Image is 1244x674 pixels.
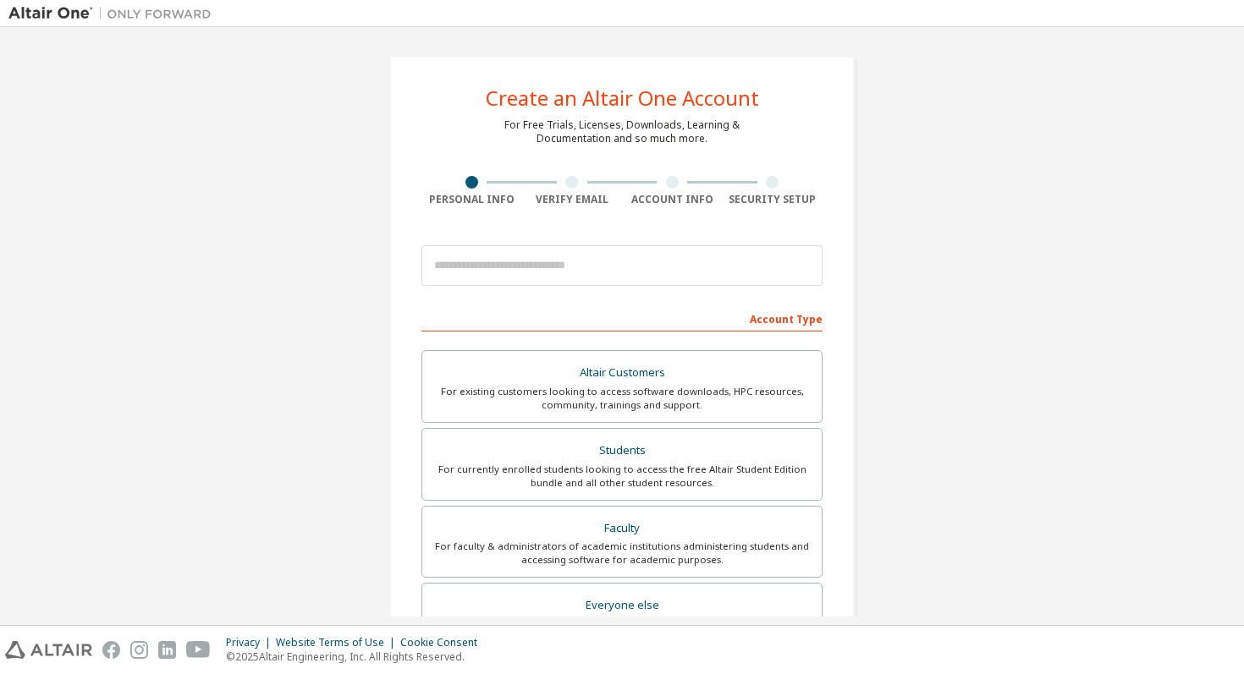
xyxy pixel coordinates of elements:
div: Account Info [622,193,723,206]
div: Privacy [226,636,276,649]
div: Cookie Consent [400,636,487,649]
div: For Free Trials, Licenses, Downloads, Learning & Documentation and so much more. [504,118,740,145]
div: Everyone else [432,594,812,617]
img: linkedin.svg [158,641,176,659]
img: facebook.svg [102,641,120,659]
img: altair_logo.svg [5,641,92,659]
div: Website Terms of Use [276,636,400,649]
div: For existing customers looking to access software downloads, HPC resources, community, trainings ... [432,385,812,412]
div: Personal Info [421,193,522,206]
div: For faculty & administrators of academic institutions administering students and accessing softwa... [432,540,812,567]
img: youtube.svg [186,641,211,659]
p: © 2025 Altair Engineering, Inc. All Rights Reserved. [226,649,487,664]
div: Students [432,439,812,463]
div: Security Setup [723,193,823,206]
div: For currently enrolled students looking to access the free Altair Student Edition bundle and all ... [432,463,812,490]
img: instagram.svg [130,641,148,659]
div: Faculty [432,517,812,540]
img: Altair One [8,5,220,22]
div: Altair Customers [432,361,812,385]
div: Create an Altair One Account [486,88,759,108]
div: Verify Email [522,193,623,206]
div: Account Type [421,304,823,332]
